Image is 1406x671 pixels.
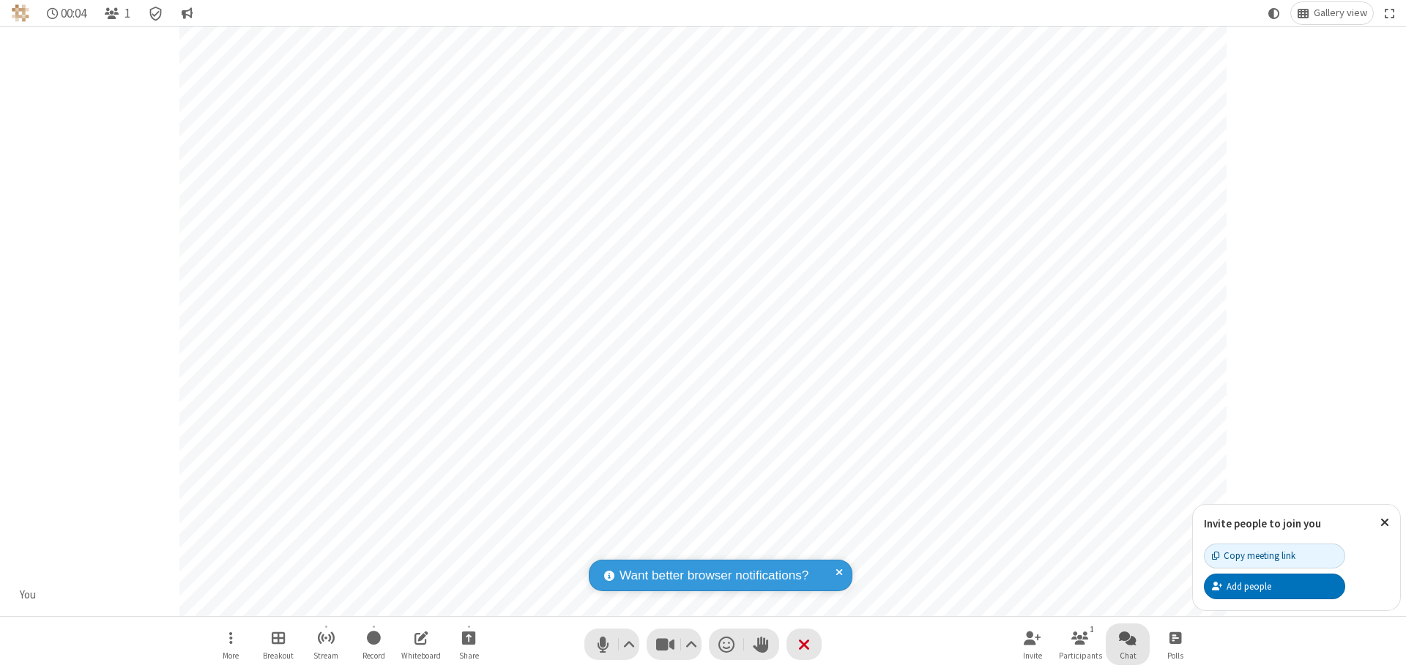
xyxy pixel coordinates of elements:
span: Want better browser notifications? [620,566,808,585]
button: Open shared whiteboard [399,623,443,665]
button: Close popover [1369,505,1400,541]
button: Start sharing [447,623,491,665]
button: Send a reaction [709,629,744,660]
button: Open menu [209,623,253,665]
button: Fullscreen [1379,2,1401,24]
button: Add people [1204,574,1345,598]
button: Open chat [1106,623,1150,665]
button: Open participant list [98,2,136,24]
button: Start streaming [304,623,348,665]
button: Video setting [682,629,702,660]
div: You [15,587,42,604]
button: Mute (⌘+Shift+A) [584,629,639,660]
div: 1 [1086,623,1098,636]
span: 00:04 [61,7,86,21]
button: Conversation [175,2,198,24]
button: End or leave meeting [786,629,822,660]
button: Open participant list [1058,623,1102,665]
button: Open poll [1153,623,1197,665]
label: Invite people to join you [1204,516,1321,530]
span: 1 [124,7,130,21]
button: Raise hand [744,629,779,660]
button: Copy meeting link [1204,544,1345,568]
button: Start recording [351,623,395,665]
button: Change layout [1291,2,1373,24]
button: Audio settings [620,629,639,660]
span: Whiteboard [401,651,441,660]
span: Participants [1059,651,1102,660]
span: Record [362,651,385,660]
span: Chat [1120,651,1137,660]
div: Copy meeting link [1212,549,1295,563]
button: Manage Breakout Rooms [256,623,300,665]
img: QA Selenium DO NOT DELETE OR CHANGE [12,4,29,22]
button: Stop video (⌘+Shift+V) [647,629,702,660]
span: Gallery view [1314,7,1367,19]
span: Share [459,651,479,660]
span: More [223,651,239,660]
span: Stream [313,651,338,660]
span: Breakout [263,651,294,660]
button: Using system theme [1262,2,1286,24]
span: Invite [1023,651,1042,660]
button: Invite participants (⌘+Shift+I) [1011,623,1054,665]
div: Timer [41,2,93,24]
div: Meeting details Encryption enabled [142,2,170,24]
span: Polls [1167,651,1183,660]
